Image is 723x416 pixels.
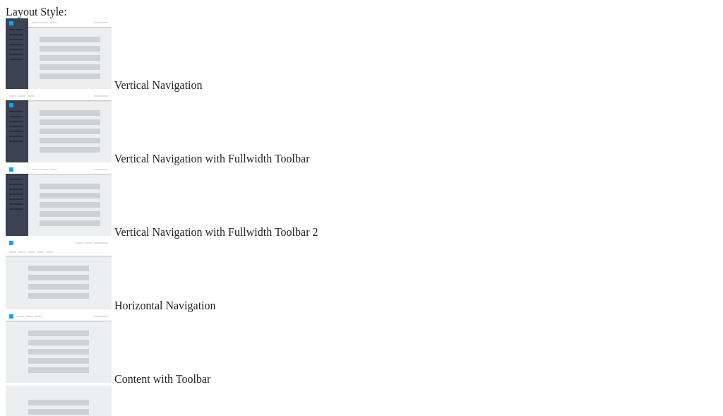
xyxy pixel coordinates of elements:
img: vertical-nav-with-full-toolbar.jpg [6,92,112,162]
span: Vertical Navigation [114,79,203,91]
md-radio-button: Content with Toolbar [6,312,717,386]
span: Horizontal Navigation [114,299,216,311]
md-radio-button: Vertical Navigation with Fullwidth Toolbar 2 [6,165,717,239]
img: vertical-nav-with-full-toolbar-2.jpg [6,165,112,236]
div: Layout Style: [6,6,717,18]
md-radio-button: Vertical Navigation [6,18,717,92]
md-radio-button: Horizontal Navigation [6,239,717,312]
span: Vertical Navigation with Fullwidth Toolbar 2 [114,226,318,238]
span: Vertical Navigation with Fullwidth Toolbar [114,153,310,165]
img: content-with-toolbar.jpg [6,312,112,383]
img: horizontal-nav.jpg [6,239,112,309]
span: Content with Toolbar [114,373,210,385]
md-radio-button: Vertical Navigation with Fullwidth Toolbar [6,92,717,165]
img: vertical-nav.jpg [6,18,112,89]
